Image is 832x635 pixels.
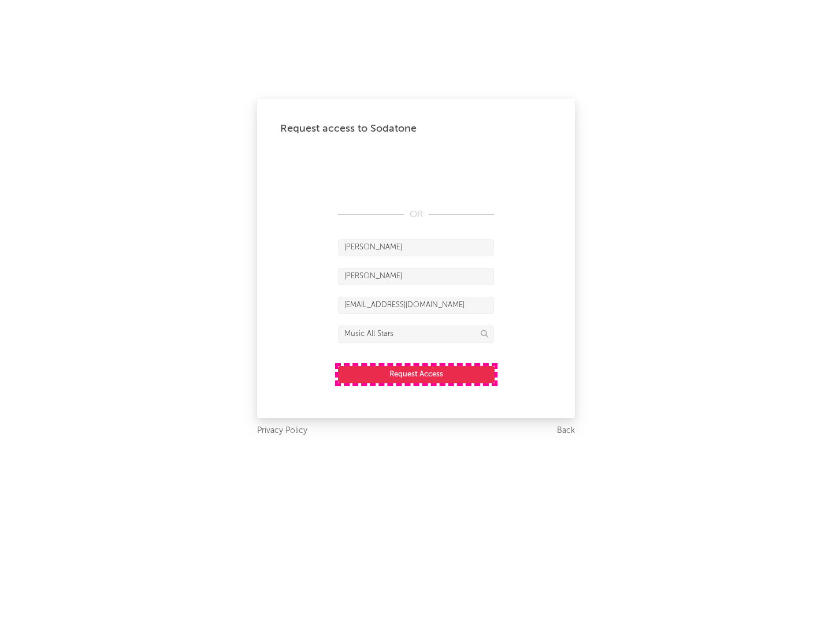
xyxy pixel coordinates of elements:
a: Privacy Policy [257,424,307,438]
div: Request access to Sodatone [280,122,552,136]
input: Last Name [338,268,494,285]
div: OR [338,208,494,222]
input: Email [338,297,494,314]
input: First Name [338,239,494,256]
button: Request Access [338,366,495,383]
a: Back [557,424,575,438]
input: Division [338,326,494,343]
